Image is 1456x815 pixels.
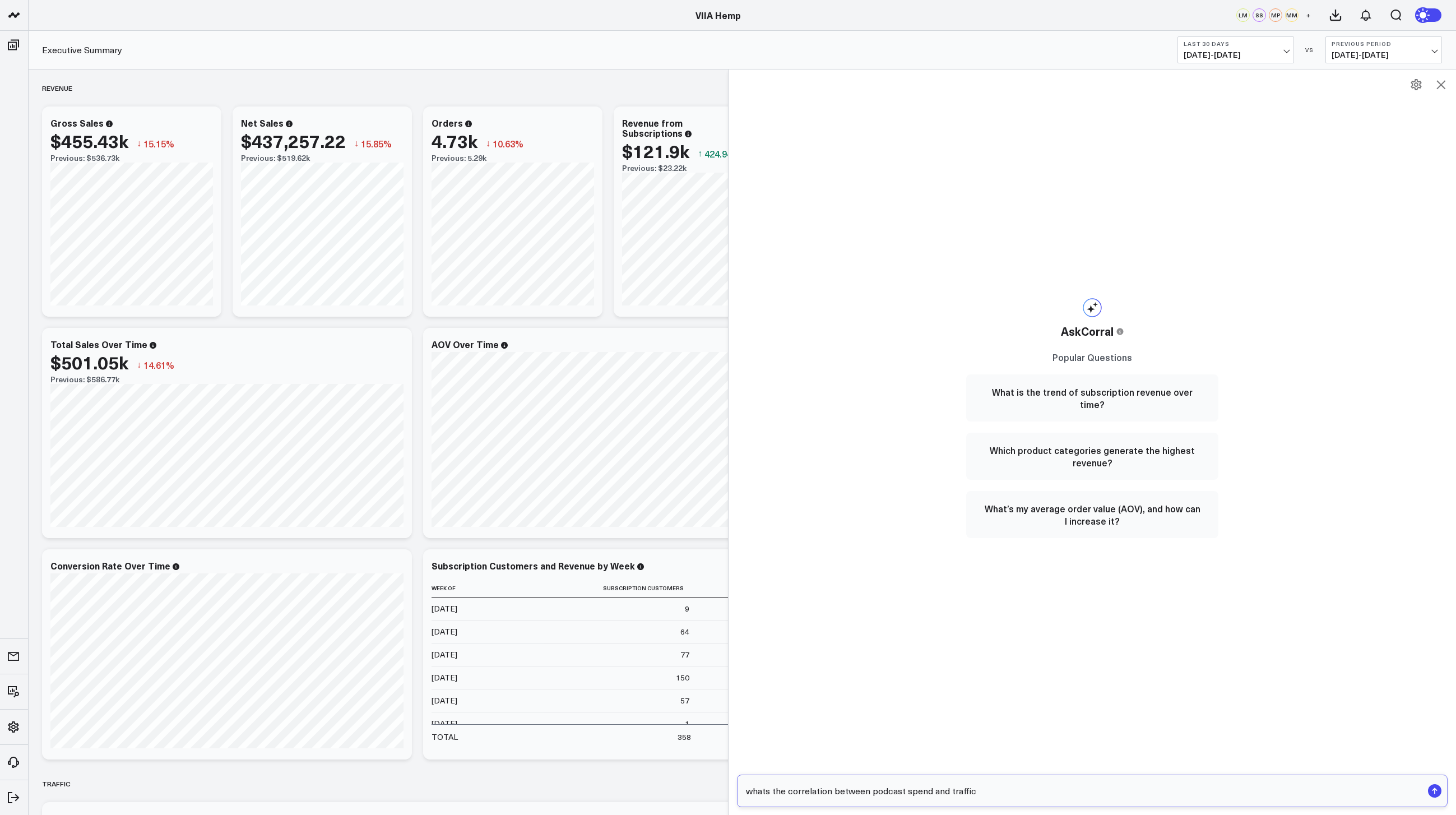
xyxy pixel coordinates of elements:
div: TOTAL [432,731,458,743]
div: $501.05k [50,352,128,372]
button: What is the trend of subscription revenue over time? [966,374,1218,422]
span: 10.63% [493,137,523,150]
div: $437,257.22 [241,131,346,151]
span: ↓ [354,136,359,151]
b: Previous Period [1332,40,1436,47]
span: ↑ [698,146,702,161]
div: Net Sales [241,117,284,129]
span: 14.61% [143,359,174,371]
div: Previous: $586.77k [50,375,404,384]
span: 424.94% [704,147,740,160]
div: Previous: $23.22k [622,164,785,173]
th: Week Of [432,579,544,598]
input: Ask anything [743,781,1422,801]
a: Executive Summary [42,44,122,56]
button: Previous Period[DATE]-[DATE] [1325,36,1442,63]
div: [DATE] [432,718,457,729]
th: Total Revenue [699,579,782,598]
button: + [1301,8,1315,22]
a: Log Out [3,788,25,808]
div: 358 [678,731,691,743]
div: MP [1269,8,1282,22]
div: Revenue from Subscriptions [622,117,683,139]
button: Which product categories generate the highest revenue? [966,433,1218,480]
div: [DATE] [432,695,457,706]
span: ↓ [137,358,141,372]
div: VS [1300,47,1320,53]
div: Conversion Rate Over Time [50,559,170,572]
div: 1 [685,718,689,729]
a: VIIA Hemp [695,9,741,21]
span: 15.15% [143,137,174,150]
span: ↓ [486,136,490,151]
span: AskCorral [1061,323,1114,340]
span: ↓ [137,136,141,151]
div: Traffic [42,771,71,797]
div: 9 [685,603,689,614]
div: 64 [680,626,689,637]
div: LM [1236,8,1250,22]
span: + [1306,11,1311,19]
div: Total Sales Over Time [50,338,147,350]
div: Previous: $519.62k [241,154,404,163]
div: SS [1253,8,1266,22]
div: Previous: $536.73k [50,154,213,163]
div: Revenue [42,75,72,101]
button: What’s my average order value (AOV), and how can I increase it? [966,491,1218,538]
div: Orders [432,117,463,129]
div: [DATE] [432,649,457,660]
div: Previous: 5.29k [432,154,594,163]
div: $121.9k [622,141,689,161]
th: Subscription Customers [544,579,699,598]
div: 150 [676,672,689,683]
div: $455.43k [50,131,128,151]
button: Last 30 Days[DATE]-[DATE] [1177,36,1294,63]
div: MM [1285,8,1299,22]
div: Gross Sales [50,117,104,129]
span: [DATE] - [DATE] [1184,50,1288,59]
b: Last 30 Days [1184,40,1288,47]
div: 77 [680,649,689,660]
div: [DATE] [432,603,457,614]
div: Subscription Customers and Revenue by Week [432,559,635,572]
div: 57 [680,695,689,706]
div: 4.73k [432,131,477,151]
span: 15.85% [361,137,392,150]
div: [DATE] [432,626,457,637]
div: [DATE] [432,672,457,683]
h3: Popular Questions [966,351,1218,363]
span: [DATE] - [DATE] [1332,50,1436,59]
div: AOV Over Time [432,338,499,350]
